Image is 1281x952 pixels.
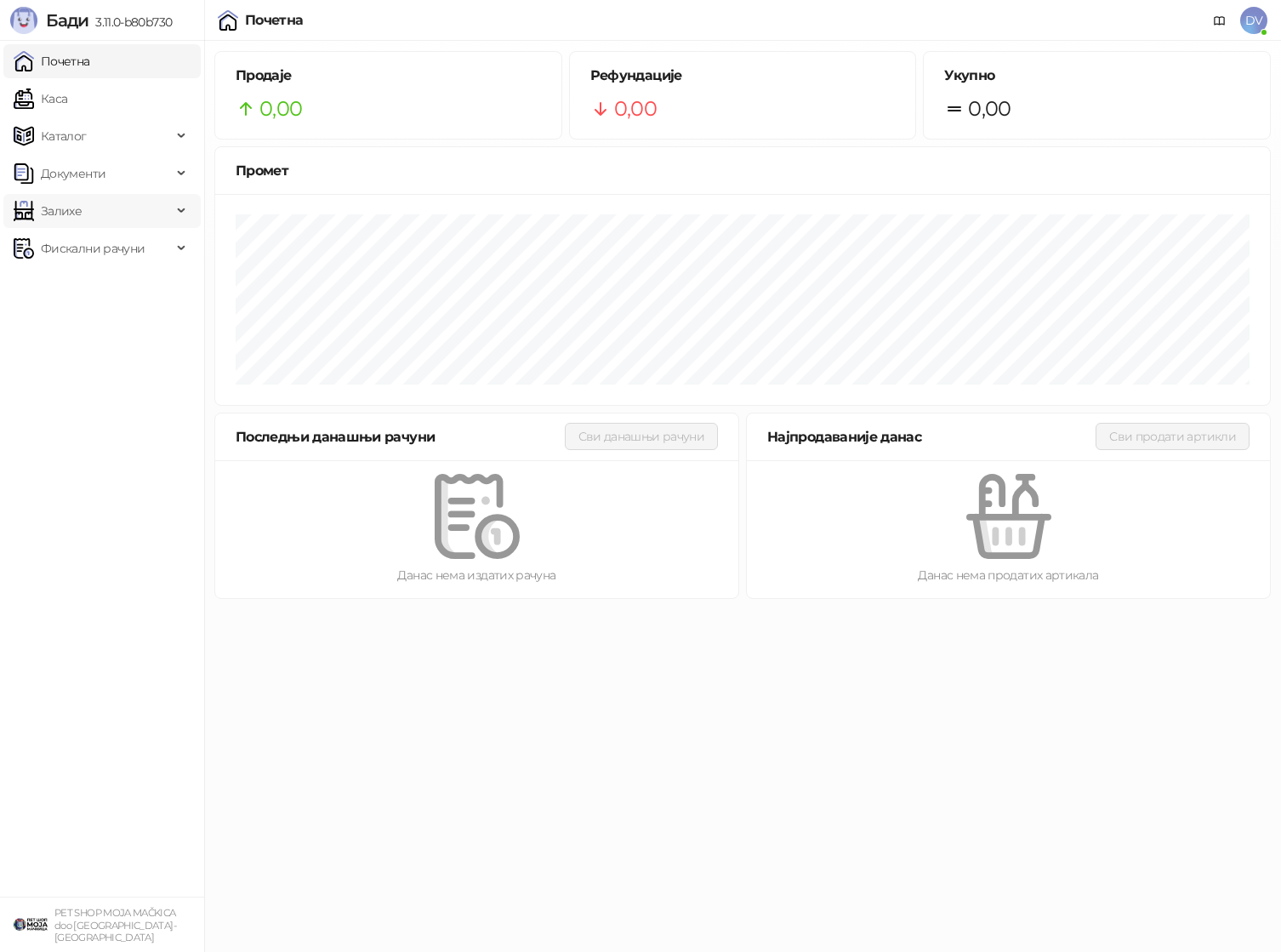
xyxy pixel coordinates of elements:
small: PET SHOP MOJA MAČKICA doo [GEOGRAPHIC_DATA]-[GEOGRAPHIC_DATA] [54,907,176,943]
span: 0,00 [614,93,657,125]
img: Logo [10,7,37,34]
div: Последњи данашњи рачуни [236,426,565,447]
span: Каталог [41,119,87,153]
div: Данас нема издатих рачуна [242,566,711,584]
span: Документи [41,157,105,191]
a: Документација [1206,7,1233,34]
span: DV [1240,7,1267,34]
div: Промет [236,160,1250,181]
div: Почетна [245,14,304,27]
span: 0,00 [968,93,1011,125]
img: 64x64-companyLogo-9f44b8df-f022-41eb-b7d6-300ad218de09.png [14,908,48,942]
h5: Укупно [944,66,1250,86]
div: Најпродаваније данас [767,426,1096,447]
span: Фискални рачуни [41,231,145,265]
div: Данас нема продатих артикала [774,566,1243,584]
button: Сви продати артикли [1096,423,1250,450]
a: Почетна [14,44,90,78]
span: Залихе [41,194,82,228]
span: Бади [46,10,88,31]
span: 0,00 [259,93,302,125]
a: Каса [14,82,67,116]
h5: Продаје [236,66,541,86]
h5: Рефундације [590,66,896,86]
button: Сви данашњи рачуни [565,423,718,450]
span: 3.11.0-b80b730 [88,14,172,30]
